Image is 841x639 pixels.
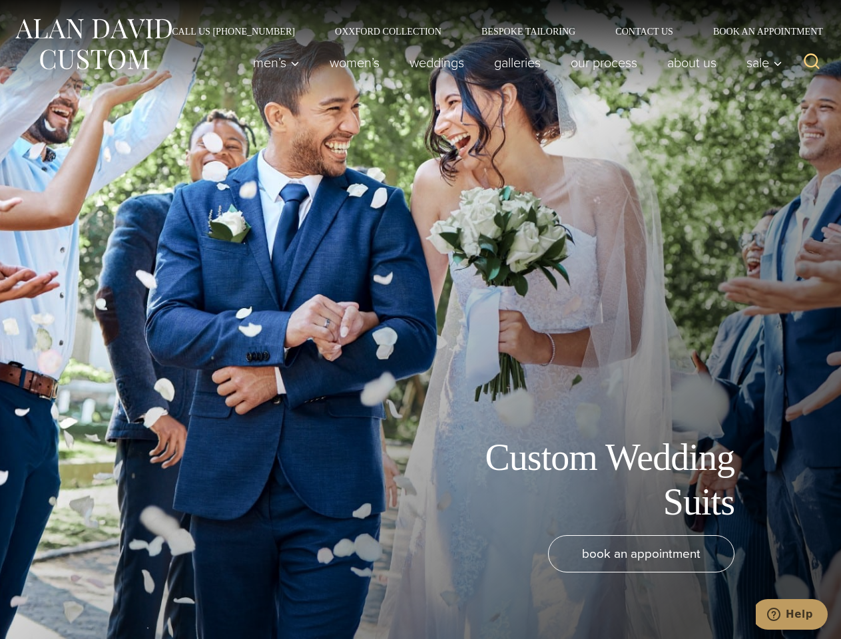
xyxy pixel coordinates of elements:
nav: Secondary Navigation [152,27,828,36]
a: Oxxford Collection [315,27,461,36]
a: Bespoke Tailoring [461,27,595,36]
a: weddings [395,49,479,76]
button: View Search Form [796,47,828,79]
img: Alan David Custom [13,15,173,74]
a: Contact Us [595,27,693,36]
span: book an appointment [582,544,701,563]
nav: Primary Navigation [238,49,790,76]
button: Men’s sub menu toggle [238,49,315,76]
a: book an appointment [548,535,734,572]
a: Call Us [PHONE_NUMBER] [152,27,315,36]
a: Galleries [479,49,556,76]
a: Women’s [315,49,395,76]
a: About Us [653,49,732,76]
h1: Custom Wedding Suits [435,435,734,525]
iframe: Opens a widget where you can chat to one of our agents [756,599,828,632]
button: Sale sub menu toggle [732,49,790,76]
a: Our Process [556,49,653,76]
a: Book an Appointment [693,27,828,36]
